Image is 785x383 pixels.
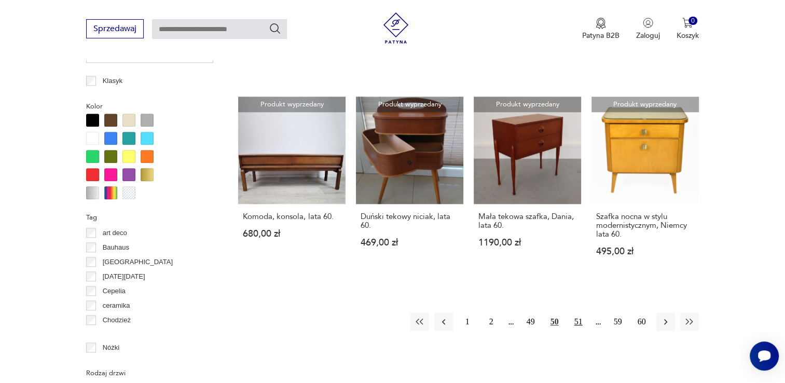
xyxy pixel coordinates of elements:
[103,342,120,353] p: Nóżki
[243,212,341,221] h3: Komoda, konsola, lata 60.
[688,17,697,25] div: 0
[238,97,346,276] a: Produkt wyprzedanyKomoda, konsola, lata 60.Komoda, konsola, lata 60.680,00 zł
[86,19,144,38] button: Sprzedawaj
[478,238,576,247] p: 1190,00 zł
[636,18,660,40] button: Zaloguj
[677,31,699,40] p: Koszyk
[103,271,145,282] p: [DATE][DATE]
[86,101,213,112] p: Kolor
[103,300,130,311] p: ceramika
[596,51,694,60] p: 2300,00 zł
[636,31,660,40] p: Zaloguj
[103,227,127,239] p: art deco
[86,367,213,379] p: Rodzaj drzwi
[682,18,693,28] img: Ikona koszyka
[582,18,619,40] button: Patyna B2B
[478,212,576,230] h3: Mała tekowa szafka, Dania, lata 60.
[103,314,131,326] p: Chodzież
[582,31,619,40] p: Patyna B2B
[632,312,651,331] button: 60
[521,312,540,331] button: 49
[103,256,173,268] p: [GEOGRAPHIC_DATA]
[482,312,501,331] button: 2
[103,285,126,297] p: Cepelia
[569,312,588,331] button: 51
[86,212,213,223] p: Tag
[356,97,463,276] a: Produkt wyprzedanyDuński tekowy niciak, lata 60.Duński tekowy niciak, lata 60.469,00 zł
[361,212,459,230] h3: Duński tekowy niciak, lata 60.
[582,18,619,40] a: Ikona medaluPatyna B2B
[86,26,144,33] a: Sprzedawaj
[458,312,477,331] button: 1
[677,18,699,40] button: 0Koszyk
[545,312,564,331] button: 50
[591,97,699,276] a: Produkt wyprzedanySzafka nocna w stylu modernistycznym, Niemcy lata 60.Szafka nocna w stylu moder...
[474,97,581,276] a: Produkt wyprzedanyMała tekowa szafka, Dania, lata 60.Mała tekowa szafka, Dania, lata 60.1190,00 zł
[643,18,653,28] img: Ikonka użytkownika
[596,247,694,256] p: 495,00 zł
[361,238,459,247] p: 469,00 zł
[596,212,694,239] h3: Szafka nocna w stylu modernistycznym, Niemcy lata 60.
[243,229,341,238] p: 680,00 zł
[103,329,129,340] p: Ćmielów
[596,18,606,29] img: Ikona medalu
[750,341,779,371] iframe: Smartsupp widget button
[609,312,627,331] button: 59
[103,242,129,253] p: Bauhaus
[380,12,411,44] img: Patyna - sklep z meblami i dekoracjami vintage
[103,75,122,87] p: Klasyk
[269,22,281,35] button: Szukaj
